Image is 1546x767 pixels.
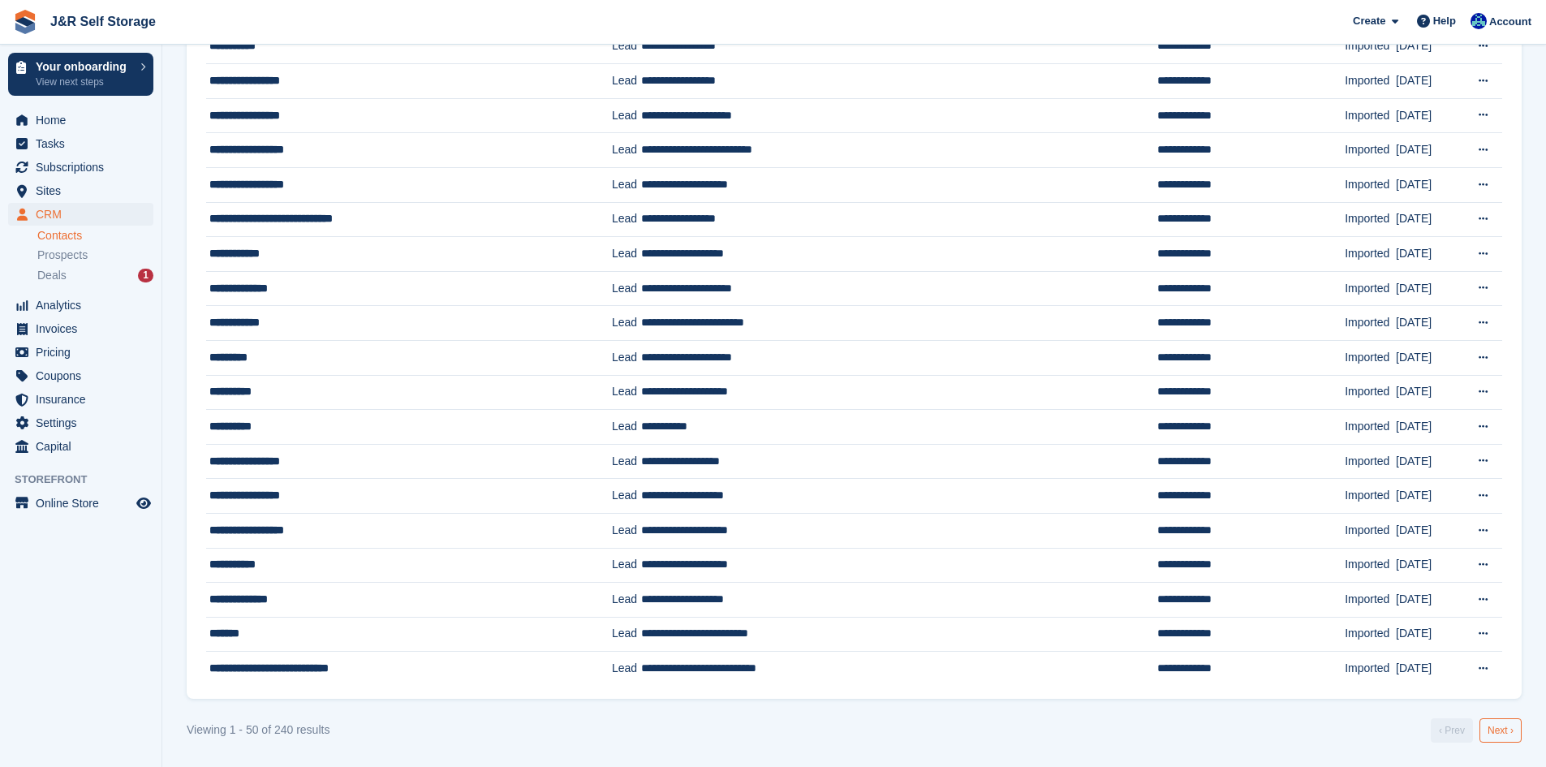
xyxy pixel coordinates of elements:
[1345,479,1396,514] td: Imported
[15,472,161,488] span: Storefront
[8,156,153,179] a: menu
[1396,64,1463,99] td: [DATE]
[8,492,153,515] a: menu
[612,306,641,341] td: Lead
[44,8,162,35] a: J&R Self Storage
[1396,652,1463,686] td: [DATE]
[8,53,153,96] a: Your onboarding View next steps
[612,202,641,237] td: Lead
[1433,13,1456,29] span: Help
[8,132,153,155] a: menu
[1345,29,1396,64] td: Imported
[1345,271,1396,306] td: Imported
[36,203,133,226] span: CRM
[1479,718,1522,743] a: Next
[1489,14,1531,30] span: Account
[8,364,153,387] a: menu
[1345,237,1396,272] td: Imported
[36,109,133,131] span: Home
[36,435,133,458] span: Capital
[612,548,641,583] td: Lead
[1431,718,1473,743] a: Previous
[13,10,37,34] img: stora-icon-8386f47178a22dfd0bd8f6a31ec36ba5ce8667c1dd55bd0f319d3a0aa187defe.svg
[612,64,641,99] td: Lead
[8,341,153,364] a: menu
[612,237,641,272] td: Lead
[1396,410,1463,445] td: [DATE]
[1396,583,1463,618] td: [DATE]
[36,294,133,317] span: Analytics
[1345,64,1396,99] td: Imported
[37,268,67,283] span: Deals
[1396,340,1463,375] td: [DATE]
[1396,548,1463,583] td: [DATE]
[612,410,641,445] td: Lead
[8,294,153,317] a: menu
[1396,513,1463,548] td: [DATE]
[612,375,641,410] td: Lead
[612,617,641,652] td: Lead
[1345,98,1396,133] td: Imported
[36,388,133,411] span: Insurance
[1345,652,1396,686] td: Imported
[612,583,641,618] td: Lead
[612,167,641,202] td: Lead
[37,267,153,284] a: Deals 1
[8,317,153,340] a: menu
[1396,237,1463,272] td: [DATE]
[1396,444,1463,479] td: [DATE]
[36,492,133,515] span: Online Store
[8,109,153,131] a: menu
[1345,306,1396,341] td: Imported
[1345,202,1396,237] td: Imported
[8,435,153,458] a: menu
[612,133,641,168] td: Lead
[1396,98,1463,133] td: [DATE]
[36,179,133,202] span: Sites
[612,340,641,375] td: Lead
[134,493,153,513] a: Preview store
[1345,410,1396,445] td: Imported
[1345,375,1396,410] td: Imported
[187,722,329,739] div: Viewing 1 - 50 of 240 results
[1396,271,1463,306] td: [DATE]
[36,156,133,179] span: Subscriptions
[1345,583,1396,618] td: Imported
[612,479,641,514] td: Lead
[8,179,153,202] a: menu
[1396,375,1463,410] td: [DATE]
[612,652,641,686] td: Lead
[612,29,641,64] td: Lead
[36,75,132,89] p: View next steps
[8,203,153,226] a: menu
[1396,202,1463,237] td: [DATE]
[612,444,641,479] td: Lead
[1471,13,1487,29] img: Steve Revell
[36,132,133,155] span: Tasks
[612,513,641,548] td: Lead
[36,341,133,364] span: Pricing
[1345,167,1396,202] td: Imported
[36,61,132,72] p: Your onboarding
[1345,513,1396,548] td: Imported
[1396,617,1463,652] td: [DATE]
[1345,444,1396,479] td: Imported
[1353,13,1385,29] span: Create
[8,412,153,434] a: menu
[36,364,133,387] span: Coupons
[1345,133,1396,168] td: Imported
[37,247,153,264] a: Prospects
[8,388,153,411] a: menu
[1396,479,1463,514] td: [DATE]
[1345,617,1396,652] td: Imported
[37,248,88,263] span: Prospects
[1396,167,1463,202] td: [DATE]
[36,317,133,340] span: Invoices
[1396,306,1463,341] td: [DATE]
[138,269,153,282] div: 1
[1396,133,1463,168] td: [DATE]
[1345,548,1396,583] td: Imported
[37,228,153,243] a: Contacts
[1396,29,1463,64] td: [DATE]
[612,98,641,133] td: Lead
